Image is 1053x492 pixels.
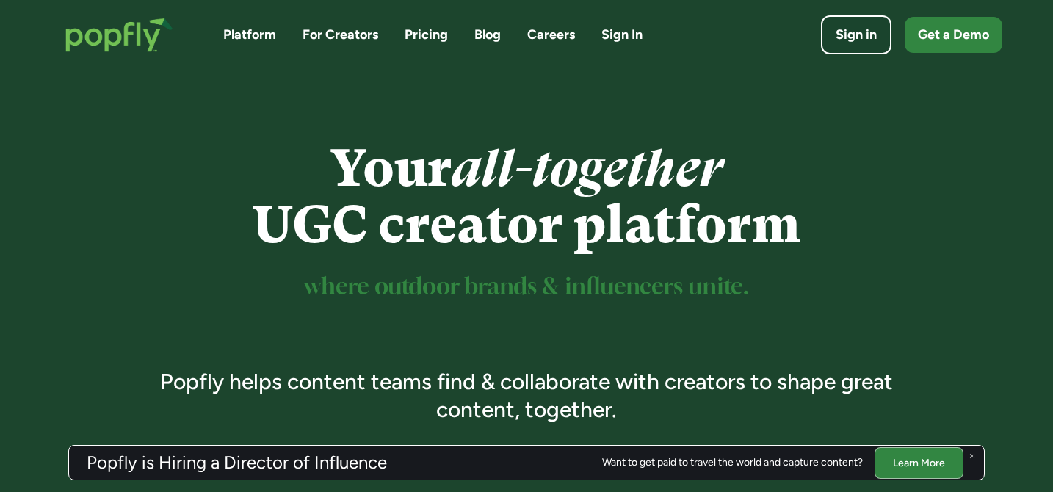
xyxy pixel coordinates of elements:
a: Sign in [821,15,891,54]
a: Platform [223,26,276,44]
a: Learn More [875,446,963,478]
a: Sign In [601,26,643,44]
div: Sign in [836,26,877,44]
a: Pricing [405,26,448,44]
em: all-together [452,139,723,198]
h1: Your UGC creator platform [140,140,914,253]
sup: where outdoor brands & influencers unite. [304,276,749,299]
a: For Creators [303,26,378,44]
a: home [51,3,188,67]
div: Want to get paid to travel the world and capture content? [602,457,863,469]
h3: Popfly is Hiring a Director of Influence [87,454,387,471]
a: Blog [474,26,501,44]
h3: Popfly helps content teams find & collaborate with creators to shape great content, together. [140,368,914,423]
a: Get a Demo [905,17,1002,53]
a: Careers [527,26,575,44]
div: Get a Demo [918,26,989,44]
